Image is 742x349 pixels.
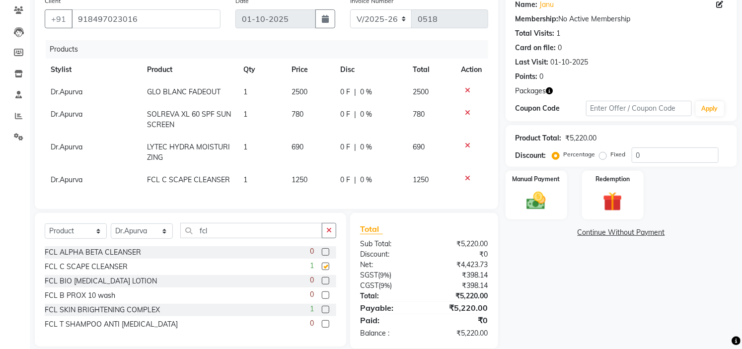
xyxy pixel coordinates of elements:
[353,249,424,260] div: Discount:
[180,223,322,238] input: Search or Scan
[243,142,247,151] span: 1
[413,142,425,151] span: 690
[516,150,546,161] div: Discount:
[413,110,425,119] span: 780
[310,275,314,285] span: 0
[340,175,350,185] span: 0 F
[353,314,424,326] div: Paid:
[696,101,724,116] button: Apply
[292,175,307,184] span: 1250
[51,87,82,96] span: Dr.Apurva
[508,227,735,238] a: Continue Without Payment
[353,270,424,280] div: ( )
[513,175,560,184] label: Manual Payment
[424,302,496,314] div: ₹5,220.00
[147,87,221,96] span: GLO BLANC FADEOUT
[353,280,424,291] div: ( )
[353,291,424,301] div: Total:
[516,57,549,68] div: Last Visit:
[566,133,597,143] div: ₹5,220.00
[360,87,372,97] span: 0 %
[516,86,546,96] span: Packages
[243,87,247,96] span: 1
[147,175,230,184] span: FCL C SCAPE CLEANSER
[516,14,559,24] div: Membership:
[516,43,556,53] div: Card on file:
[310,304,314,314] span: 1
[51,175,82,184] span: Dr.Apurva
[558,43,562,53] div: 0
[141,59,237,81] th: Product
[407,59,455,81] th: Total
[360,109,372,120] span: 0 %
[353,328,424,339] div: Balance :
[424,239,496,249] div: ₹5,220.00
[147,110,231,129] span: SOLREVA XL 60 SPF SUNSCREEN
[586,101,692,116] input: Enter Offer / Coupon Code
[557,28,561,39] div: 1
[45,319,178,330] div: FCL T SHAMPOO ANTI [MEDICAL_DATA]
[286,59,334,81] th: Price
[360,175,372,185] span: 0 %
[340,87,350,97] span: 0 F
[354,109,356,120] span: |
[551,57,589,68] div: 01-10-2025
[45,247,141,258] div: FCL ALPHA BETA CLEANSER
[380,271,389,279] span: 9%
[237,59,286,81] th: Qty
[424,328,496,339] div: ₹5,220.00
[45,276,157,286] div: FCL BIO [MEDICAL_DATA] LOTION
[45,290,115,301] div: FCL B PROX 10 wash
[292,110,303,119] span: 780
[72,9,221,28] input: Search by Name/Mobile/Email/Code
[45,262,128,272] div: FCL C SCAPE CLEANSER
[353,302,424,314] div: Payable:
[360,142,372,152] span: 0 %
[45,9,73,28] button: +91
[353,260,424,270] div: Net:
[340,142,350,152] span: 0 F
[520,190,552,212] img: _cash.svg
[354,142,356,152] span: |
[424,314,496,326] div: ₹0
[51,142,82,151] span: Dr.Apurva
[424,249,496,260] div: ₹0
[360,271,378,279] span: SGST
[424,270,496,280] div: ₹398.14
[455,59,488,81] th: Action
[424,280,496,291] div: ₹398.14
[424,291,496,301] div: ₹5,220.00
[45,305,160,315] div: FCL SKIN BRIGHTENING COMPLEX
[516,103,586,114] div: Coupon Code
[360,281,378,290] span: CGST
[310,289,314,300] span: 0
[413,175,429,184] span: 1250
[595,175,630,184] label: Redemption
[46,40,496,59] div: Products
[516,71,538,82] div: Points:
[147,142,230,162] span: LYTEC HYDRA MOISTURIZING
[354,87,356,97] span: |
[564,150,595,159] label: Percentage
[516,14,727,24] div: No Active Membership
[516,133,562,143] div: Product Total:
[310,246,314,257] span: 0
[310,318,314,329] span: 0
[424,260,496,270] div: ₹4,423.73
[354,175,356,185] span: |
[516,28,555,39] div: Total Visits:
[243,175,247,184] span: 1
[51,110,82,119] span: Dr.Apurva
[340,109,350,120] span: 0 F
[413,87,429,96] span: 2500
[597,190,628,213] img: _gift.svg
[380,281,390,289] span: 9%
[360,224,383,234] span: Total
[243,110,247,119] span: 1
[292,87,307,96] span: 2500
[611,150,626,159] label: Fixed
[353,239,424,249] div: Sub Total:
[310,261,314,271] span: 1
[334,59,407,81] th: Disc
[45,59,141,81] th: Stylist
